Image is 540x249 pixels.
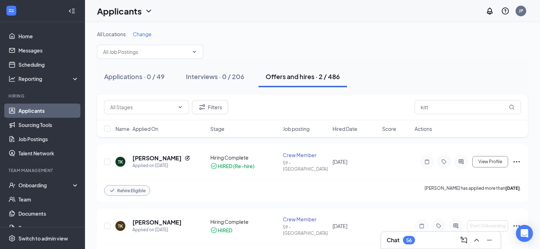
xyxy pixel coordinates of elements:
[184,155,190,161] svg: Reapply
[501,7,510,15] svg: QuestionInfo
[18,118,79,132] a: Sourcing Tools
[117,188,146,194] span: Rehire Eligible
[132,162,190,169] div: Applied on [DATE]
[266,72,340,81] div: Offers and hires · 2 / 486
[18,132,79,146] a: Job Postings
[512,222,521,230] svg: Ellipses
[18,182,73,189] div: Onboarding
[133,31,152,37] span: Change
[18,29,79,43] a: Home
[198,103,206,111] svg: Filter
[484,234,495,246] button: Minimize
[470,223,506,228] span: Start Onboarding
[387,236,399,244] h3: Chat
[115,125,158,132] span: Name · Applied On
[332,223,347,229] span: [DATE]
[417,223,426,229] svg: Note
[103,48,189,56] input: All Job Postings
[132,226,182,233] div: Applied on [DATE]
[118,159,123,165] div: TK
[283,160,328,172] div: 59 - [GEOGRAPHIC_DATA]
[218,227,232,234] div: HIRED
[440,159,448,165] svg: Tag
[104,72,165,81] div: Applications · 0 / 49
[519,8,523,14] div: JP
[18,104,79,118] a: Applicants
[516,225,533,242] div: Open Intercom Messenger
[192,100,228,114] button: Filter Filters
[472,236,481,244] svg: ChevronUp
[332,159,347,165] span: [DATE]
[8,235,16,242] svg: Settings
[505,186,520,191] b: [DATE]
[210,227,217,234] svg: CheckmarkCircle
[18,221,79,235] a: Surveys
[97,5,142,17] h1: Applicants
[186,72,244,81] div: Interviews · 0 / 206
[415,125,432,132] span: Actions
[118,223,123,229] div: TK
[472,156,508,167] button: View Profile
[460,236,468,244] svg: ComposeMessage
[210,162,217,170] svg: CheckmarkCircle
[423,159,431,165] svg: Note
[97,31,126,37] span: All Locations
[457,159,465,165] svg: ActiveChat
[332,125,357,132] span: Hired Date
[177,104,183,110] svg: ChevronDown
[109,187,116,194] svg: Checkmark
[467,220,508,232] button: Start Onboarding
[283,224,328,236] div: 59 - [GEOGRAPHIC_DATA]
[382,125,396,132] span: Score
[192,49,197,55] svg: ChevronDown
[512,157,521,166] svg: Ellipses
[485,7,494,15] svg: Notifications
[8,75,16,82] svg: Analysis
[415,100,521,114] input: Search in offers and hires
[458,234,470,246] button: ComposeMessage
[8,182,16,189] svg: UserCheck
[18,206,79,221] a: Documents
[210,154,278,161] div: Hiring Complete
[18,75,79,82] div: Reporting
[406,237,412,243] div: 56
[210,125,224,132] span: Stage
[425,185,521,196] p: [PERSON_NAME] has applied more than .
[18,192,79,206] a: Team
[283,151,328,159] div: Crew Member
[471,234,482,246] button: ChevronUp
[283,216,328,223] div: Crew Member
[144,7,153,15] svg: ChevronDown
[18,43,79,57] a: Messages
[218,162,255,170] div: HIRED (Re-hire)
[132,218,182,226] h5: [PERSON_NAME]
[283,125,309,132] span: Job posting
[18,146,79,160] a: Talent Network
[110,103,175,111] input: All Stages
[434,223,443,229] svg: Tag
[210,218,278,225] div: Hiring Complete
[509,104,515,110] svg: MagnifyingGlass
[8,7,15,14] svg: WorkstreamLogo
[132,154,182,162] h5: [PERSON_NAME]
[451,223,460,229] svg: ActiveChat
[18,57,79,72] a: Scheduling
[8,167,78,173] div: Team Management
[8,93,78,99] div: Hiring
[68,7,75,15] svg: Collapse
[18,235,68,242] div: Switch to admin view
[478,159,502,164] span: View Profile
[485,236,494,244] svg: Minimize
